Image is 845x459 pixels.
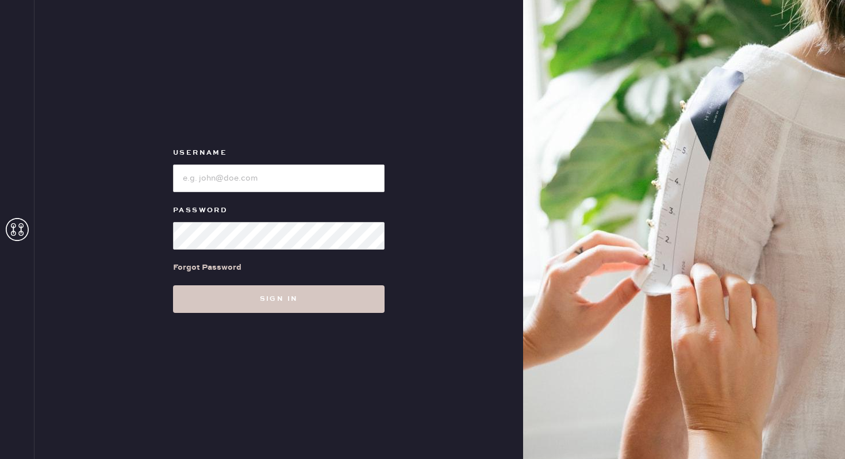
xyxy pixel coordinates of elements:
input: e.g. john@doe.com [173,165,385,192]
label: Password [173,204,385,217]
div: Forgot Password [173,261,241,274]
a: Forgot Password [173,250,241,285]
button: Sign in [173,285,385,313]
label: Username [173,146,385,160]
